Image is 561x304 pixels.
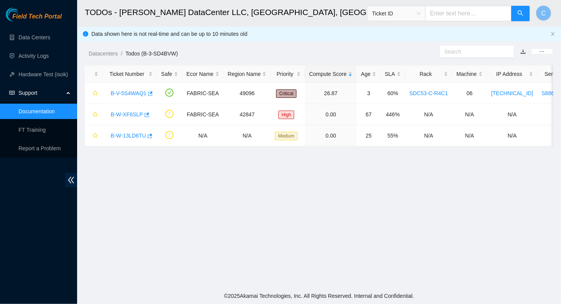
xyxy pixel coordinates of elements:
[89,87,98,99] button: star
[305,83,357,104] td: 26.87
[372,8,421,19] span: Ticket ID
[224,125,271,146] td: N/A
[551,32,555,37] button: close
[165,110,174,118] span: exclamation-circle
[539,49,545,54] span: ellipsis
[536,5,551,21] button: C
[357,83,381,104] td: 3
[125,50,178,57] a: Todos (B-3-SD4BVW)
[515,45,532,58] button: download
[487,104,537,125] td: N/A
[89,50,118,57] a: Datacenters
[111,90,147,96] a: B-V-5S4WAQ1
[111,111,143,118] a: B-W-XF6SLP
[357,125,381,146] td: 25
[425,6,512,21] input: Enter text here...
[19,53,49,59] a: Activity Logs
[182,83,224,104] td: FABRIC-SEA
[93,133,98,139] span: star
[541,8,546,18] span: C
[165,131,174,139] span: exclamation-circle
[224,83,271,104] td: 49096
[405,125,452,146] td: N/A
[381,104,405,125] td: 446%
[77,288,561,304] footer: © 2025 Akamai Technologies, Inc. All Rights Reserved. Internal and Confidential.
[444,47,504,56] input: Search
[6,14,62,24] a: Akamai TechnologiesField Tech Portal
[93,112,98,118] span: star
[278,111,294,119] span: High
[182,104,224,125] td: FABRIC-SEA
[121,50,122,57] span: /
[19,108,55,114] a: Documentation
[487,125,537,146] td: N/A
[409,90,448,96] a: SDC53-C-R4C1
[276,89,297,98] span: Critical
[452,83,487,104] td: 06
[9,90,15,96] span: read
[491,90,533,96] a: [TECHNICAL_ID]
[182,125,224,146] td: N/A
[305,104,357,125] td: 0.00
[65,173,77,187] span: double-left
[12,13,62,20] span: Field Tech Portal
[452,125,487,146] td: N/A
[517,10,524,17] span: search
[19,127,46,133] a: FT Training
[19,85,64,101] span: Support
[93,91,98,97] span: star
[89,129,98,142] button: star
[275,132,298,140] span: Medium
[405,104,452,125] td: N/A
[89,108,98,121] button: star
[452,104,487,125] td: N/A
[381,125,405,146] td: 55%
[6,8,39,21] img: Akamai Technologies
[224,104,271,125] td: 42847
[305,125,357,146] td: 0.00
[357,104,381,125] td: 67
[165,89,174,97] span: check-circle
[511,6,530,21] button: search
[19,34,50,40] a: Data Centers
[551,32,555,36] span: close
[381,83,405,104] td: 60%
[19,141,71,156] p: Report a Problem
[19,71,68,77] a: Hardware Test (isok)
[521,49,526,55] a: download
[111,133,146,139] a: B-W-13LD6TU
